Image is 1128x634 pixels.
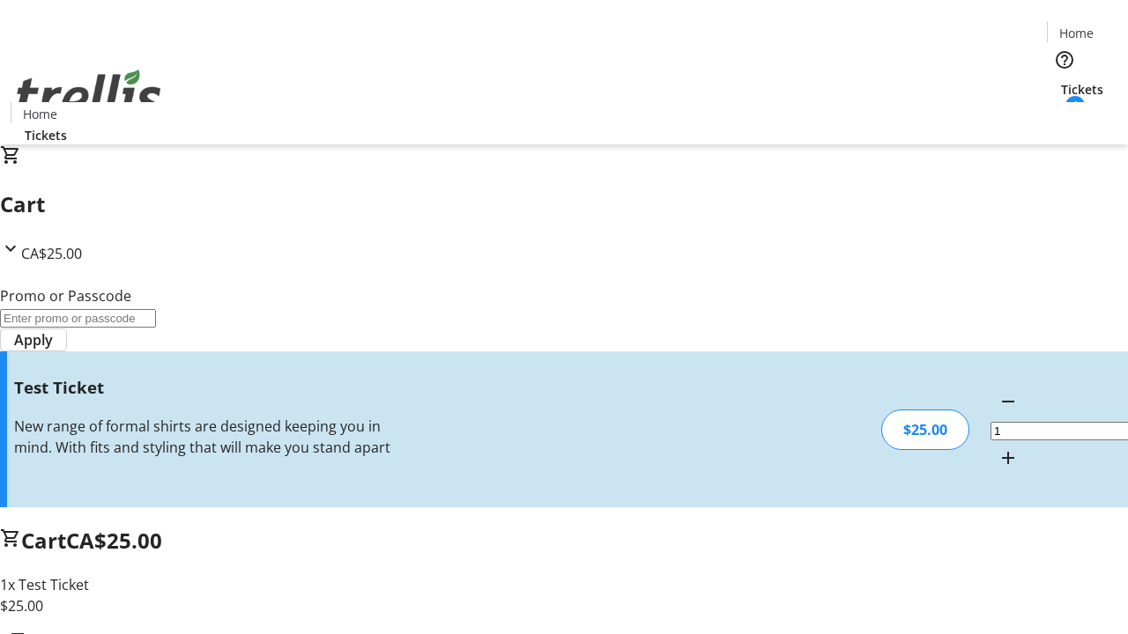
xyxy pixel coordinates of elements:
span: Tickets [25,126,67,144]
h3: Test Ticket [14,375,399,400]
button: Decrement by one [991,384,1026,419]
a: Home [11,105,68,123]
span: Tickets [1061,80,1103,99]
span: CA$25.00 [21,244,82,263]
span: Home [1059,24,1094,42]
div: New range of formal shirts are designed keeping you in mind. With fits and styling that will make... [14,416,399,458]
div: $25.00 [881,409,969,450]
button: Cart [1047,99,1082,134]
span: CA$25.00 [66,526,162,555]
button: Increment by one [991,440,1026,475]
a: Tickets [11,126,81,144]
a: Tickets [1047,80,1117,99]
a: Home [1048,24,1104,42]
span: Home [23,105,57,123]
img: Orient E2E Organization DpnduCXZIO's Logo [11,50,167,138]
button: Help [1047,42,1082,77]
span: Apply [14,329,53,350]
